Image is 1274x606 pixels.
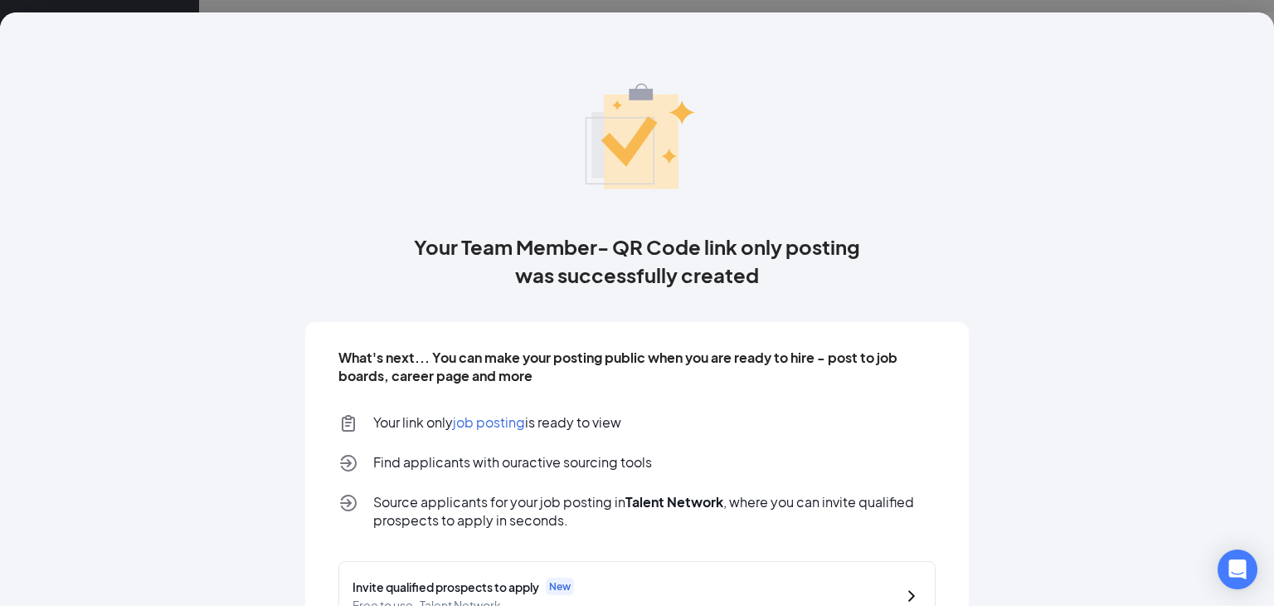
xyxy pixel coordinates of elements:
[338,413,358,433] svg: Clipboard
[625,493,723,511] strong: Talent Network
[453,413,525,431] span: job posting
[338,493,358,513] svg: Logout
[549,579,571,594] span: New
[902,586,921,606] svg: ChevronRight
[414,232,860,289] span: Your Team Member- QR Code link only posting was successfully created
[373,493,936,530] span: Source applicants for your job posting in , where you can invite qualified prospects to apply in ...
[338,349,936,385] h5: What's next... You can make your posting public when you are ready to hire - post to job boards, ...
[338,453,358,473] svg: Logout
[373,453,652,473] p: Find applicants with our active sourcing tools
[353,578,539,596] span: Invite qualified prospects to apply
[1218,550,1257,589] div: Open Intercom Messenger
[373,413,621,432] p: Your link only is ready to view
[562,62,712,199] img: success_banner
